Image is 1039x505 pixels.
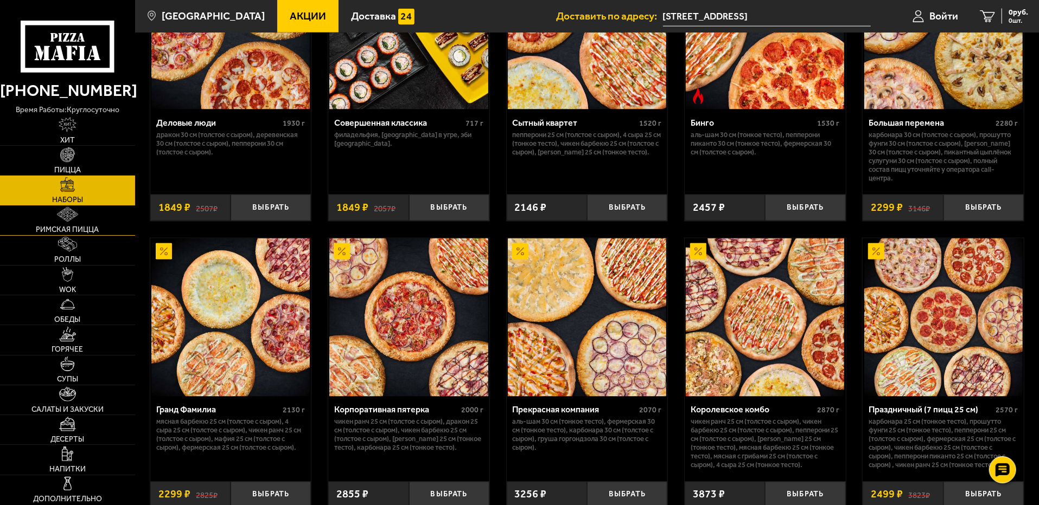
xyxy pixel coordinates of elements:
a: АкционныйГранд Фамилиа [150,238,311,397]
div: Совершенная классика [334,118,463,128]
span: WOK [59,286,76,294]
span: 3256 ₽ [515,489,547,500]
p: Аль-Шам 30 см (тонкое тесто), Пепперони Пиканто 30 см (тонкое тесто), Фермерская 30 см (толстое с... [691,131,840,157]
button: Выбрать [231,195,311,221]
span: Акции [290,11,326,21]
img: Акционный [868,243,884,260]
img: Акционный [512,243,528,260]
s: 2057 ₽ [374,202,396,213]
div: Бинго [691,118,815,128]
span: Напитки [49,465,86,473]
span: 2146 ₽ [515,202,547,213]
img: Акционный [334,243,350,260]
span: 1530 г [818,119,840,128]
span: 1520 г [639,119,661,128]
span: Торфяная дорога, 2к1 [663,7,871,27]
input: Ваш адрес доставки [663,7,871,27]
p: Карбонара 30 см (толстое с сыром), Прошутто Фунги 30 см (толстое с сыром), [PERSON_NAME] 30 см (т... [869,131,1018,183]
span: Доставка [351,11,396,21]
span: 2299 ₽ [871,202,903,213]
span: Римская пицца [36,226,99,234]
span: 2280 г [996,119,1018,128]
button: Выбрать [765,195,845,221]
span: Наборы [52,196,83,204]
span: 0 руб. [1009,9,1028,16]
span: Десерты [50,436,84,443]
a: АкционныйПраздничный (7 пицц 25 см) [863,238,1024,397]
span: 1849 ₽ [158,202,190,213]
button: Выбрать [587,195,667,221]
span: 2457 ₽ [693,202,725,213]
p: Дракон 30 см (толстое с сыром), Деревенская 30 см (толстое с сыром), Пепперони 30 см (толстое с с... [156,131,305,157]
img: Королевское комбо [686,238,844,397]
span: Пицца [54,166,81,174]
div: Деловые люди [156,118,281,128]
p: Аль-Шам 30 см (тонкое тесто), Фермерская 30 см (тонкое тесто), Карбонара 30 см (толстое с сыром),... [513,418,662,452]
span: 2499 ₽ [871,489,903,500]
div: Сытный квартет [513,118,637,128]
span: Доставить по адресу: [557,11,663,21]
s: 2825 ₽ [196,489,218,500]
s: 2507 ₽ [196,202,218,213]
span: 2070 г [639,406,661,415]
span: 2299 ₽ [158,489,190,500]
span: 3873 ₽ [693,489,725,500]
span: Горячее [52,346,83,353]
div: Большая перемена [869,118,993,128]
span: 1849 ₽ [336,202,368,213]
span: 2855 ₽ [336,489,368,500]
img: Праздничный (7 пицц 25 см) [864,238,1023,397]
span: 2570 г [996,406,1018,415]
p: Чикен Ранч 25 см (толстое с сыром), Дракон 25 см (толстое с сыром), Чикен Барбекю 25 см (толстое ... [334,418,483,452]
p: Пепперони 25 см (толстое с сыром), 4 сыра 25 см (тонкое тесто), Чикен Барбекю 25 см (толстое с сы... [513,131,662,157]
div: Корпоративная пятерка [334,405,458,415]
p: Карбонара 25 см (тонкое тесто), Прошутто Фунги 25 см (тонкое тесто), Пепперони 25 см (толстое с с... [869,418,1018,470]
img: Острое блюдо [690,88,706,104]
span: Дополнительно [33,495,102,503]
p: Мясная Барбекю 25 см (толстое с сыром), 4 сыра 25 см (толстое с сыром), Чикен Ранч 25 см (толстое... [156,418,305,452]
div: Королевское комбо [691,405,815,415]
span: Салаты и закуски [31,406,104,413]
span: 2130 г [283,406,305,415]
s: 3146 ₽ [908,202,930,213]
a: АкционныйКоролевское комбо [685,238,846,397]
span: Обеды [54,316,80,323]
button: Выбрать [944,195,1024,221]
img: Акционный [156,243,172,260]
span: 0 шт. [1009,17,1028,24]
img: 15daf4d41897b9f0e9f617042186c801.svg [398,9,415,25]
span: Хит [60,137,75,144]
span: Роллы [54,256,81,263]
span: 2870 г [818,406,840,415]
img: Акционный [690,243,706,260]
p: Чикен Ранч 25 см (толстое с сыром), Чикен Барбекю 25 см (толстое с сыром), Пепперони 25 см (толст... [691,418,840,470]
img: Прекрасная компания [508,238,666,397]
button: Выбрать [409,195,489,221]
s: 3823 ₽ [908,489,930,500]
img: Гранд Фамилиа [151,238,310,397]
img: Корпоративная пятерка [329,238,488,397]
a: АкционныйПрекрасная компания [507,238,668,397]
div: Прекрасная компания [513,405,637,415]
span: 1930 г [283,119,305,128]
span: 717 г [466,119,483,128]
div: Гранд Фамилиа [156,405,281,415]
div: Праздничный (7 пицц 25 см) [869,405,993,415]
span: 2000 г [461,406,483,415]
span: Супы [57,375,78,383]
span: [GEOGRAPHIC_DATA] [162,11,265,21]
span: Войти [929,11,958,21]
p: Филадельфия, [GEOGRAPHIC_DATA] в угре, Эби [GEOGRAPHIC_DATA]. [334,131,483,148]
a: АкционныйКорпоративная пятерка [328,238,489,397]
